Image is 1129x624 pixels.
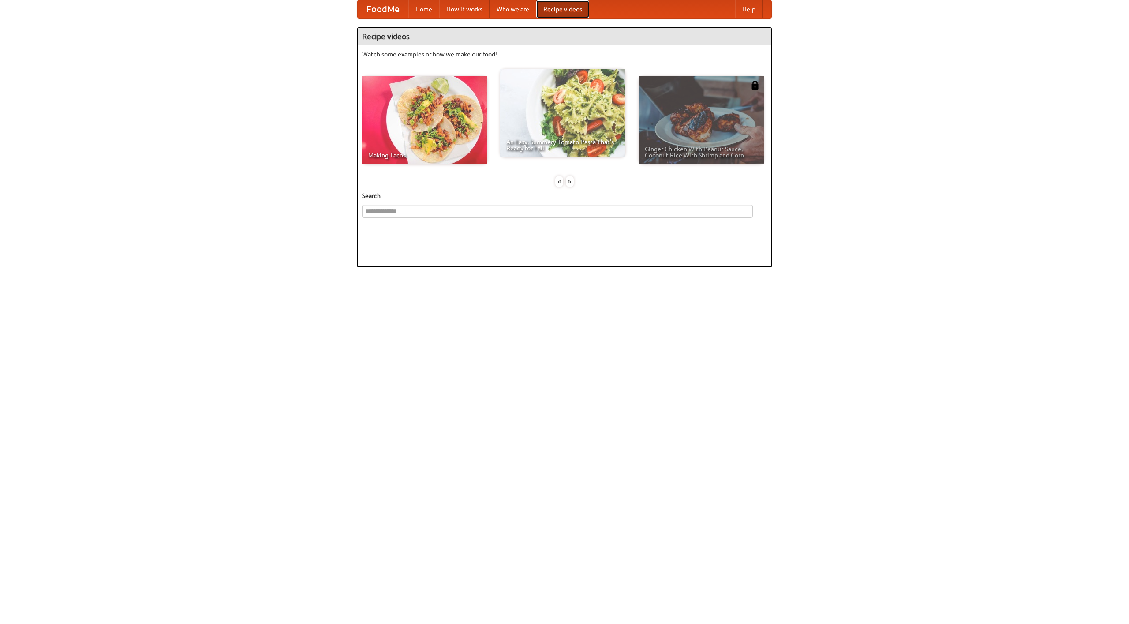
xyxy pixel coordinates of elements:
span: An Easy, Summery Tomato Pasta That's Ready for Fall [506,139,619,151]
span: Making Tacos [368,152,481,158]
a: Help [735,0,763,18]
a: Home [408,0,439,18]
div: » [566,176,574,187]
a: Recipe videos [536,0,589,18]
a: Who we are [490,0,536,18]
h4: Recipe videos [358,28,771,45]
a: How it works [439,0,490,18]
p: Watch some examples of how we make our food! [362,50,767,59]
div: « [555,176,563,187]
a: Making Tacos [362,76,487,164]
a: An Easy, Summery Tomato Pasta That's Ready for Fall [500,69,625,157]
h5: Search [362,191,767,200]
a: FoodMe [358,0,408,18]
img: 483408.png [751,81,759,90]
